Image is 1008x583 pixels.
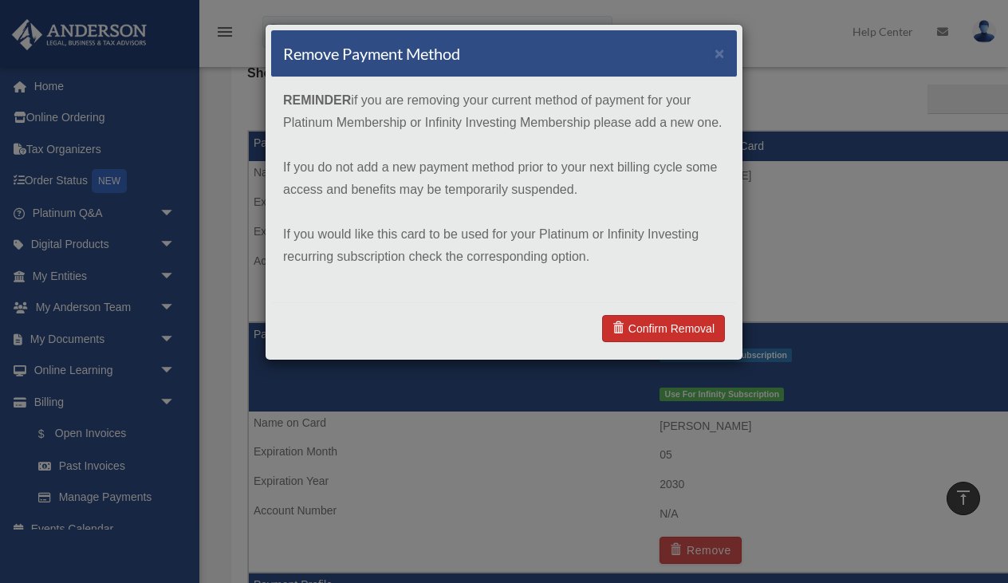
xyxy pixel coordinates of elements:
[271,77,737,302] div: if you are removing your current method of payment for your Platinum Membership or Infinity Inves...
[602,315,725,342] a: Confirm Removal
[283,223,725,268] p: If you would like this card to be used for your Platinum or Infinity Investing recurring subscrip...
[283,93,351,107] strong: REMINDER
[715,45,725,61] button: ×
[283,156,725,201] p: If you do not add a new payment method prior to your next billing cycle some access and benefits ...
[283,42,460,65] h4: Remove Payment Method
